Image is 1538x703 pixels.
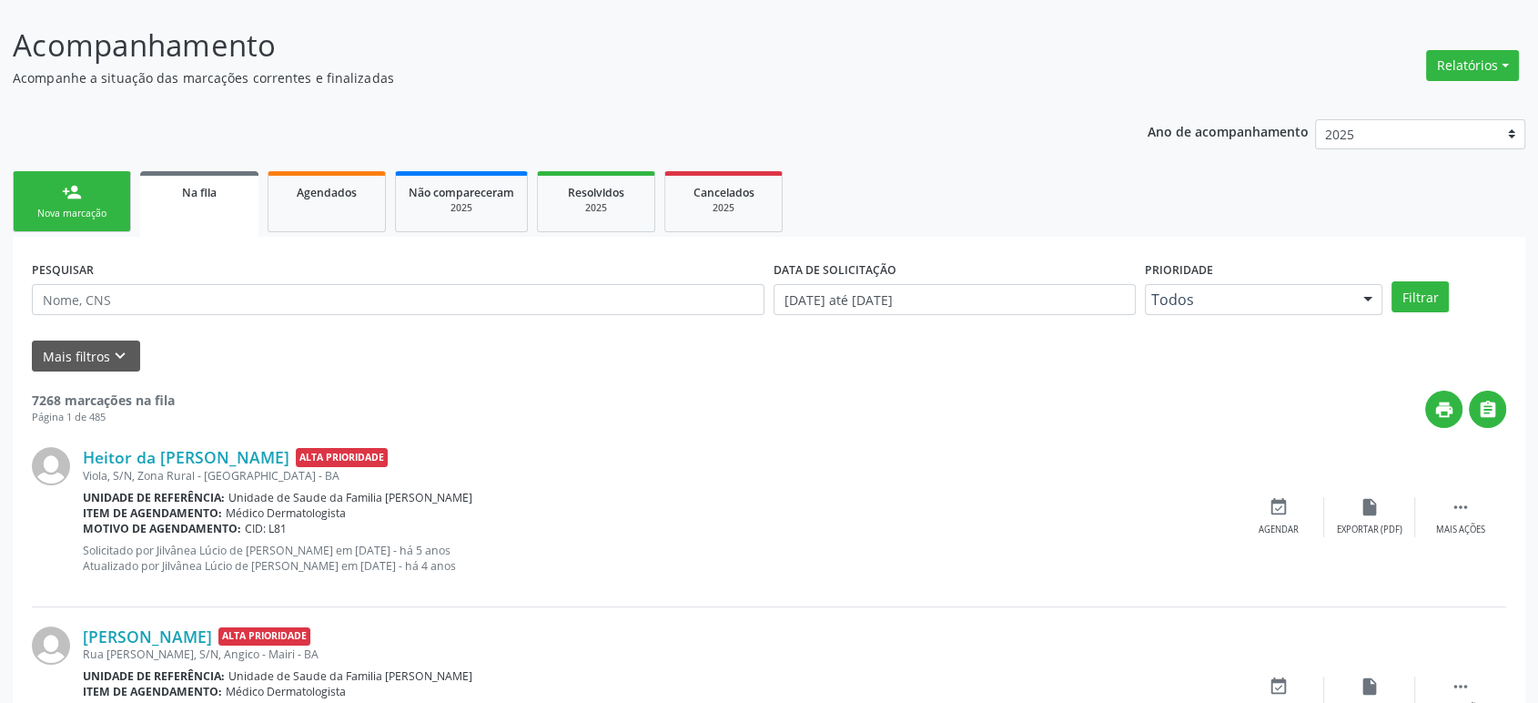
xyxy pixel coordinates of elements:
[1478,400,1498,420] i: 
[83,668,225,684] b: Unidade de referência:
[409,185,514,200] span: Não compareceram
[32,284,764,315] input: Nome, CNS
[693,185,754,200] span: Cancelados
[1337,524,1402,536] div: Exportar (PDF)
[32,447,70,485] img: img
[83,521,241,536] b: Motivo de agendamento:
[13,68,1071,87] p: Acompanhe a situação das marcações correntes e finalizadas
[83,647,1233,662] div: Rua [PERSON_NAME], S/N, Angico - Mairi - BA
[62,182,82,202] div: person_add
[13,23,1071,68] p: Acompanhamento
[1451,677,1471,697] i: 
[297,185,357,200] span: Agendados
[83,505,222,521] b: Item de agendamento:
[245,521,287,536] span: CID: L81
[774,284,1136,315] input: Selecione um intervalo
[1360,677,1380,697] i: insert_drive_file
[1269,497,1289,517] i: event_available
[83,627,212,647] a: [PERSON_NAME]
[1434,400,1454,420] i: print
[226,505,346,521] span: Médico Dermatologista
[568,185,624,200] span: Resolvidos
[1451,497,1471,517] i: 
[83,684,222,699] b: Item de agendamento:
[1145,256,1213,284] label: Prioridade
[228,668,472,684] span: Unidade de Saude da Familia [PERSON_NAME]
[32,256,94,284] label: PESQUISAR
[1391,281,1449,312] button: Filtrar
[1360,497,1380,517] i: insert_drive_file
[182,185,217,200] span: Na fila
[228,490,472,505] span: Unidade de Saude da Familia [PERSON_NAME]
[110,346,130,366] i: keyboard_arrow_down
[26,207,117,220] div: Nova marcação
[83,447,289,467] a: Heitor da [PERSON_NAME]
[1436,524,1485,536] div: Mais ações
[1425,391,1462,428] button: print
[32,341,140,372] button: Mais filtroskeyboard_arrow_down
[296,448,388,467] span: Alta Prioridade
[678,201,769,215] div: 2025
[83,468,1233,484] div: Viola, S/N, Zona Rural - [GEOGRAPHIC_DATA] - BA
[32,410,175,425] div: Página 1 de 485
[83,490,225,505] b: Unidade de referência:
[774,256,896,284] label: DATA DE SOLICITAÇÃO
[218,627,310,647] span: Alta Prioridade
[1151,290,1346,309] span: Todos
[551,201,642,215] div: 2025
[1148,119,1309,142] p: Ano de acompanhamento
[1259,524,1299,536] div: Agendar
[1269,677,1289,697] i: event_available
[32,392,175,409] strong: 7268 marcações na fila
[409,201,514,215] div: 2025
[1469,391,1506,428] button: 
[226,684,346,699] span: Médico Dermatologista
[1426,50,1519,81] button: Relatórios
[83,543,1233,574] p: Solicitado por Jilvânea Lúcio de [PERSON_NAME] em [DATE] - há 5 anos Atualizado por Jilvânea Lúci...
